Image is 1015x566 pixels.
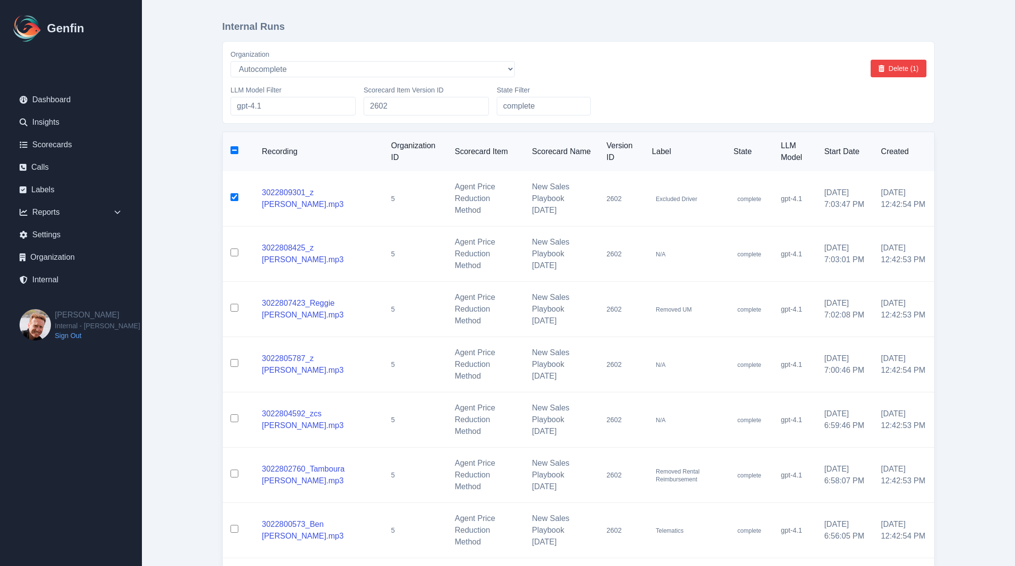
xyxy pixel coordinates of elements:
span: complete [734,193,765,205]
span: complete [734,525,765,537]
span: gpt-4.1 [781,416,803,424]
td: [DATE] 12:42:53 PM [873,392,934,448]
th: Recording [254,132,383,171]
label: LLM Model Filter [231,85,356,95]
label: State Filter [497,85,591,95]
th: Version ID [599,132,644,171]
label: Organization [231,49,515,59]
td: [DATE] 7:03:47 PM [816,171,873,226]
div: Reports [12,203,130,222]
a: 3022804592_zcs [PERSON_NAME].mp3 [262,409,344,430]
button: Delete (1) [871,60,926,77]
input: e.g., gpt-4, claude-3 [231,97,356,115]
span: 5 [391,195,395,203]
span: 2602 [606,250,622,258]
span: Excluded Driver [652,193,701,205]
a: 3022805787_z [PERSON_NAME].mp3 [262,354,344,374]
span: gpt-4.1 [781,250,803,258]
span: complete [734,304,765,316]
td: [DATE] 7:00:46 PM [816,337,873,392]
td: New Sales Playbook [DATE] [524,337,599,392]
span: gpt-4.1 [781,195,803,203]
span: 5 [391,526,395,534]
span: complete [734,359,765,371]
th: Scorecard Name [524,132,599,171]
a: 3022808425_z [PERSON_NAME].mp3 [262,244,344,264]
th: Scorecard Item [447,132,524,171]
a: 3022807423_Reggie [PERSON_NAME].mp3 [262,299,344,319]
th: Label [644,132,726,171]
div: Agent Price Reduction Method [455,513,516,548]
a: Insights [12,113,130,132]
span: 5 [391,416,395,424]
td: [DATE] 12:42:53 PM [873,226,934,282]
div: Agent Price Reduction Method [455,402,516,437]
a: Calls [12,158,130,177]
div: Agent Price Reduction Method [455,236,516,272]
span: gpt-4.1 [781,305,803,313]
span: gpt-4.1 [781,361,803,368]
img: Logo [12,13,43,44]
span: N/A [652,249,669,260]
td: [DATE] 12:42:54 PM [873,503,934,558]
span: gpt-4.1 [781,471,803,479]
a: Organization [12,248,130,267]
h1: Genfin [47,21,84,36]
th: LLM Model [773,132,817,171]
a: 3022802760_Tamboura [PERSON_NAME].mp3 [262,465,345,485]
span: 5 [391,305,395,313]
span: 2602 [606,471,622,479]
td: [DATE] 6:59:46 PM [816,392,873,448]
a: Settings [12,225,130,245]
span: 2602 [606,526,622,534]
img: Brian Dunagan [20,309,51,340]
td: [DATE] 6:58:07 PM [816,448,873,503]
span: Removed Rental Reimbursement [652,466,718,485]
td: New Sales Playbook [DATE] [524,226,599,282]
td: New Sales Playbook [DATE] [524,503,599,558]
span: complete [734,414,765,426]
label: Scorecard Item Version ID [364,85,489,95]
td: [DATE] 12:42:53 PM [873,448,934,503]
h1: Internal Runs [222,20,935,33]
span: 5 [391,361,395,368]
td: New Sales Playbook [DATE] [524,282,599,337]
span: complete [734,249,765,260]
td: [DATE] 12:42:53 PM [873,282,934,337]
span: Telematics [652,525,688,537]
th: Organization ID [383,132,447,171]
th: State [726,132,773,171]
span: 2602 [606,416,622,424]
a: Sign Out [55,331,140,340]
span: 5 [391,250,395,258]
td: New Sales Playbook [DATE] [524,171,599,226]
a: Dashboard [12,90,130,110]
a: 3022809301_z [PERSON_NAME].mp3 [262,188,344,208]
td: [DATE] 7:03:01 PM [816,226,873,282]
a: Internal [12,270,130,290]
span: Removed UM [652,304,695,316]
td: [DATE] 7:02:08 PM [816,282,873,337]
a: Labels [12,180,130,200]
td: New Sales Playbook [DATE] [524,392,599,448]
th: Created [873,132,934,171]
a: Scorecards [12,135,130,155]
td: [DATE] 12:42:54 PM [873,337,934,392]
span: 2602 [606,361,622,368]
input: e.g., 12345 [364,97,489,115]
td: [DATE] 12:42:54 PM [873,171,934,226]
div: Agent Price Reduction Method [455,347,516,382]
input: e.g., complete, pending, benchmark [497,97,591,115]
span: 5 [391,471,395,479]
span: 2602 [606,305,622,313]
div: Agent Price Reduction Method [455,292,516,327]
span: N/A [652,359,669,371]
span: 2602 [606,195,622,203]
div: Agent Price Reduction Method [455,457,516,493]
span: complete [734,470,765,481]
span: gpt-4.1 [781,526,803,534]
span: Internal - [PERSON_NAME] [55,321,140,331]
a: 3022800573_Ben [PERSON_NAME].mp3 [262,520,344,540]
td: [DATE] 6:56:05 PM [816,503,873,558]
td: New Sales Playbook [DATE] [524,448,599,503]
